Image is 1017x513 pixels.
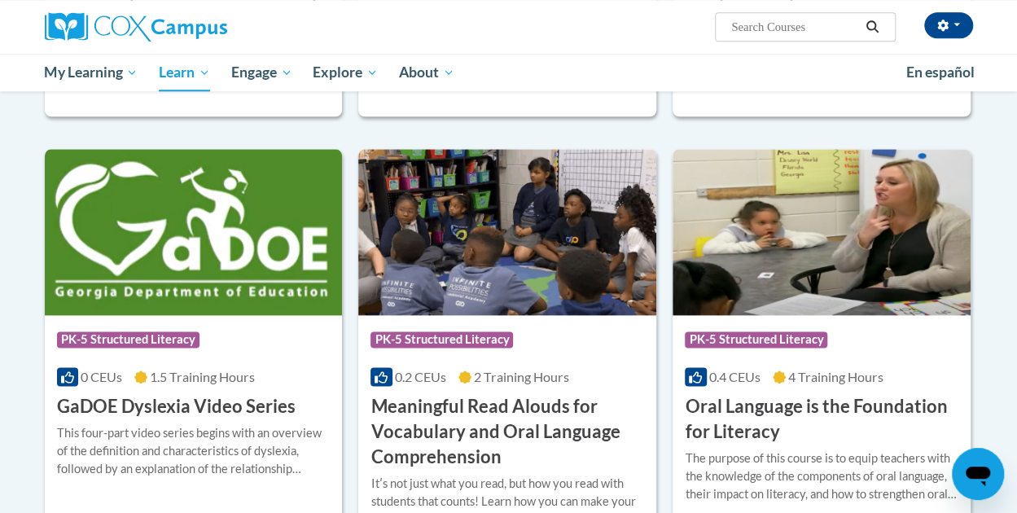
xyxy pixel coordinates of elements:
[302,54,388,91] a: Explore
[45,12,338,42] a: Cox Campus
[685,394,958,445] h3: Oral Language is the Foundation for Literacy
[44,63,138,82] span: My Learning
[159,63,210,82] span: Learn
[709,369,761,384] span: 0.4 CEUs
[313,63,378,82] span: Explore
[231,63,292,82] span: Engage
[952,448,1004,500] iframe: Button to launch messaging window
[34,54,149,91] a: My Learning
[148,54,221,91] a: Learn
[57,394,296,419] h3: GaDOE Dyslexia Video Series
[57,331,199,348] span: PK-5 Structured Literacy
[33,54,985,91] div: Main menu
[45,149,343,315] img: Course Logo
[906,64,975,81] span: En español
[730,17,860,37] input: Search Courses
[45,12,227,42] img: Cox Campus
[860,17,884,37] button: Search
[370,331,513,348] span: PK-5 Structured Literacy
[57,424,331,478] div: This four-part video series begins with an overview of the definition and characteristics of dysl...
[673,149,971,315] img: Course Logo
[685,449,958,503] div: The purpose of this course is to equip teachers with the knowledge of the components of oral lang...
[896,55,985,90] a: En español
[474,369,569,384] span: 2 Training Hours
[221,54,303,91] a: Engage
[150,369,255,384] span: 1.5 Training Hours
[370,394,644,469] h3: Meaningful Read Alouds for Vocabulary and Oral Language Comprehension
[685,331,827,348] span: PK-5 Structured Literacy
[388,54,465,91] a: About
[399,63,454,82] span: About
[395,369,446,384] span: 0.2 CEUs
[788,369,883,384] span: 4 Training Hours
[924,12,973,38] button: Account Settings
[358,149,656,315] img: Course Logo
[81,369,122,384] span: 0 CEUs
